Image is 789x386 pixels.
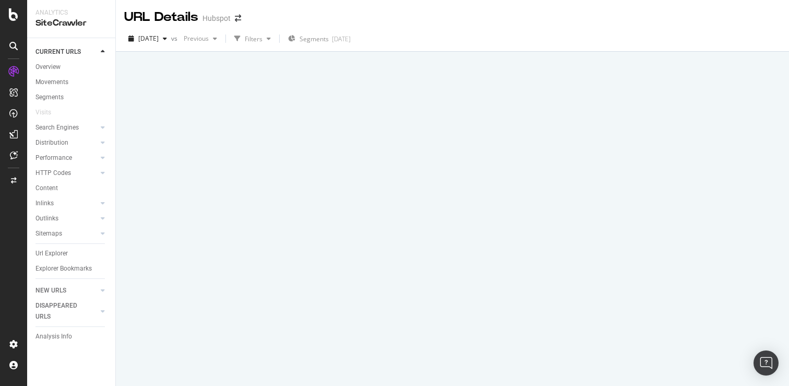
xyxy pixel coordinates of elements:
a: CURRENT URLS [35,46,98,57]
div: Outlinks [35,213,58,224]
div: Explorer Bookmarks [35,263,92,274]
div: Distribution [35,137,68,148]
a: Url Explorer [35,248,108,259]
div: Hubspot [202,13,231,24]
a: Analysis Info [35,331,108,342]
a: Visits [35,107,62,118]
div: CURRENT URLS [35,46,81,57]
a: Distribution [35,137,98,148]
div: Content [35,183,58,194]
button: Segments[DATE] [284,30,355,47]
a: Sitemaps [35,228,98,239]
a: Inlinks [35,198,98,209]
a: Performance [35,153,98,163]
div: Analysis Info [35,331,72,342]
div: NEW URLS [35,285,66,296]
div: Overview [35,62,61,73]
button: [DATE] [124,30,171,47]
span: Previous [180,34,209,43]
div: URL Details [124,8,198,26]
div: Search Engines [35,122,79,133]
div: [DATE] [332,34,351,43]
div: Url Explorer [35,248,68,259]
button: Previous [180,30,221,47]
a: Search Engines [35,122,98,133]
div: Filters [245,34,262,43]
a: NEW URLS [35,285,98,296]
div: Segments [35,92,64,103]
div: Inlinks [35,198,54,209]
span: Segments [300,34,329,43]
button: Filters [230,30,275,47]
a: DISAPPEARED URLS [35,300,98,322]
div: Analytics [35,8,107,17]
a: Segments [35,92,108,103]
div: HTTP Codes [35,168,71,179]
a: Outlinks [35,213,98,224]
a: Explorer Bookmarks [35,263,108,274]
span: vs [171,34,180,43]
div: SiteCrawler [35,17,107,29]
div: Open Intercom Messenger [754,350,779,376]
a: Content [35,183,108,194]
div: DISAPPEARED URLS [35,300,88,322]
a: HTTP Codes [35,168,98,179]
span: 2025 Aug. 19th [138,34,159,43]
div: Movements [35,77,68,88]
div: arrow-right-arrow-left [235,15,241,22]
a: Movements [35,77,108,88]
a: Overview [35,62,108,73]
div: Sitemaps [35,228,62,239]
div: Performance [35,153,72,163]
div: Visits [35,107,51,118]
